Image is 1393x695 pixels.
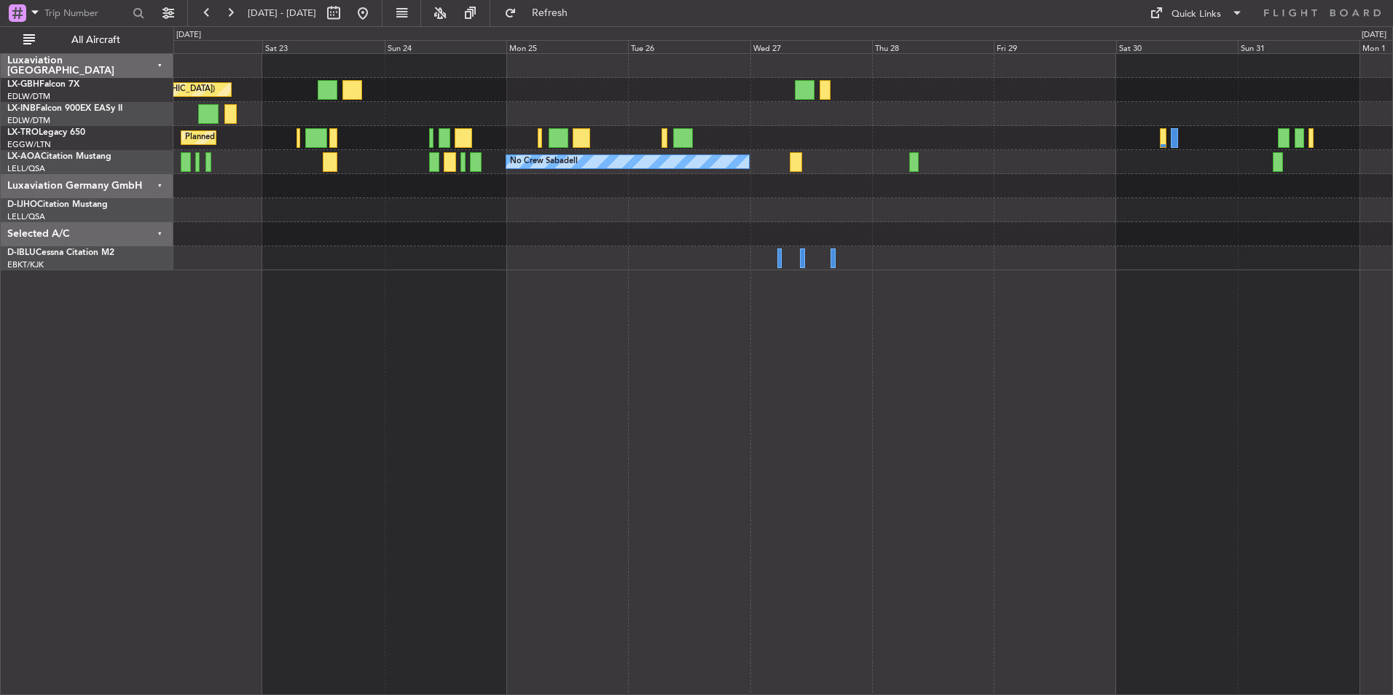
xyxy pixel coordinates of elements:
button: Refresh [498,1,585,25]
div: Mon 25 [506,40,628,53]
div: No Crew Sabadell [510,151,578,173]
div: Wed 27 [750,40,872,53]
a: LELL/QSA [7,211,45,222]
div: Sun 24 [385,40,506,53]
span: LX-INB [7,104,36,113]
span: D-IJHO [7,200,37,209]
a: LX-TROLegacy 650 [7,128,85,137]
span: [DATE] - [DATE] [248,7,316,20]
div: Tue 26 [628,40,750,53]
input: Trip Number [44,2,128,24]
div: Fri 29 [994,40,1115,53]
div: Fri 22 [141,40,262,53]
a: LX-GBHFalcon 7X [7,80,79,89]
div: [DATE] [1362,29,1386,42]
div: Sat 30 [1116,40,1238,53]
div: Sun 31 [1238,40,1359,53]
a: LELL/QSA [7,163,45,174]
a: EDLW/DTM [7,91,50,102]
span: Refresh [519,8,581,18]
div: Thu 28 [872,40,994,53]
button: All Aircraft [16,28,158,52]
span: LX-TRO [7,128,39,137]
a: EDLW/DTM [7,115,50,126]
a: LX-AOACitation Mustang [7,152,111,161]
a: LX-INBFalcon 900EX EASy II [7,104,122,113]
button: Quick Links [1142,1,1250,25]
a: D-IBLUCessna Citation M2 [7,248,114,257]
a: EBKT/KJK [7,259,44,270]
span: LX-AOA [7,152,41,161]
div: Quick Links [1172,7,1221,22]
a: EGGW/LTN [7,139,51,150]
div: [DATE] [176,29,201,42]
a: D-IJHOCitation Mustang [7,200,108,209]
div: Planned Maint [GEOGRAPHIC_DATA] ([GEOGRAPHIC_DATA]) [185,127,415,149]
span: LX-GBH [7,80,39,89]
span: D-IBLU [7,248,36,257]
div: Sat 23 [262,40,384,53]
span: All Aircraft [38,35,154,45]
